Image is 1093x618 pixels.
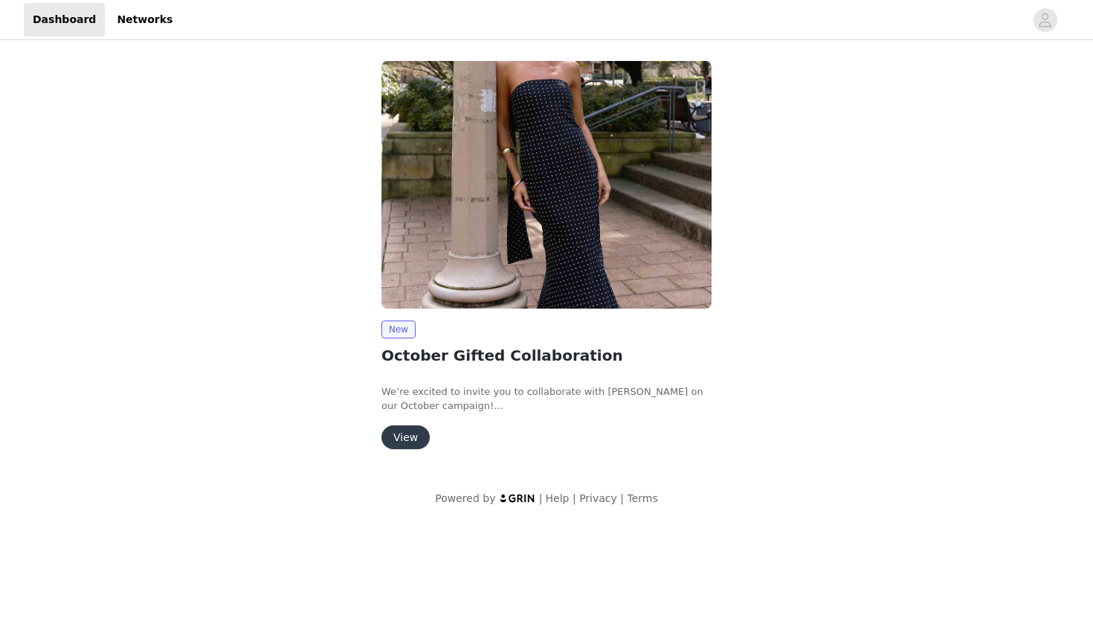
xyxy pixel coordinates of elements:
a: Dashboard [24,3,105,36]
span: | [620,492,624,504]
a: Networks [108,3,181,36]
img: Peppermayo AUS [381,61,712,309]
div: avatar [1038,8,1052,32]
a: View [381,432,430,443]
p: We’re excited to invite you to collaborate with [PERSON_NAME] on our October campaign! [381,384,712,413]
button: View [381,425,430,449]
h2: October Gifted Collaboration [381,344,712,367]
a: Terms [627,492,657,504]
span: Powered by [435,492,495,504]
a: Privacy [579,492,617,504]
span: | [539,492,543,504]
img: logo [499,493,536,503]
span: New [381,321,416,338]
span: | [573,492,576,504]
a: Help [546,492,570,504]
